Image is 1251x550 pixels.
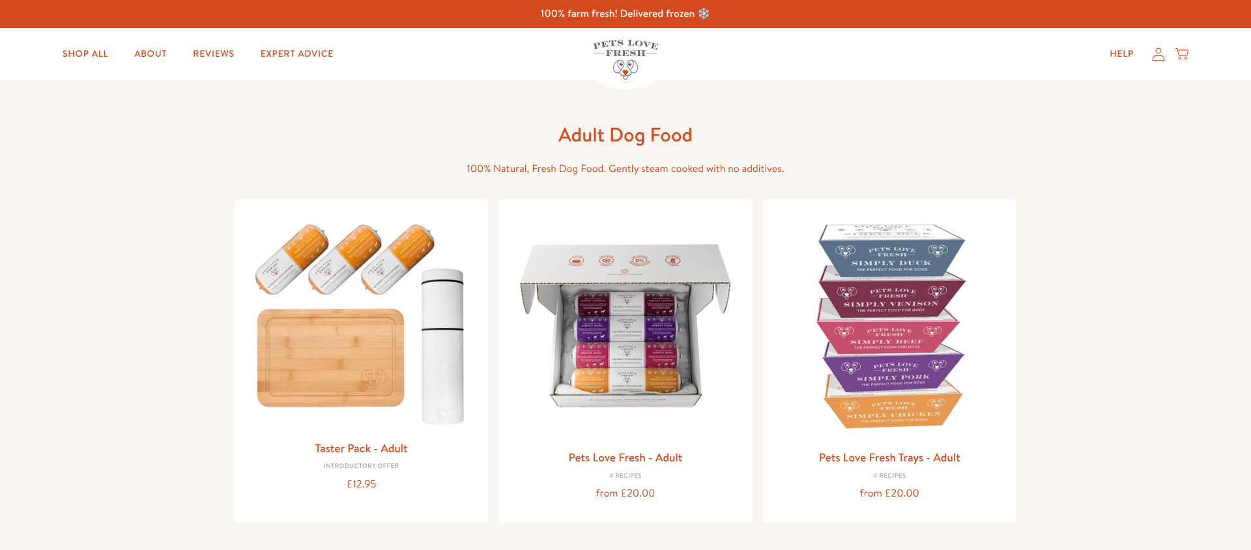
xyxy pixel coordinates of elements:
[773,485,1006,502] div: from £20.00
[509,472,741,480] div: 4 Recipes
[593,40,658,80] img: Pets Love Fresh
[250,41,344,67] a: Expert Advice
[509,209,741,442] img: Pets Love Fresh - Adult
[467,162,784,176] span: 100% Natural, Fresh Dog Food. Gently steam cooked with no additives.
[52,41,119,67] a: Shop All
[245,463,478,470] div: Introductory Offer
[417,122,834,147] h1: Adult Dog Food
[1099,41,1144,67] a: Help
[245,476,478,493] div: £12.95
[245,209,478,433] img: Taster Pack - Adult
[773,209,1006,442] img: Pets Love Fresh Trays - Adult
[819,449,960,465] a: Pets Love Fresh Trays - Adult
[568,449,682,465] a: Pets Love Fresh - Adult
[182,41,244,67] a: Reviews
[773,472,1006,480] div: 4 Recipes
[509,485,741,502] div: from £20.00
[315,440,408,456] a: Taster Pack - Adult
[124,41,177,67] a: About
